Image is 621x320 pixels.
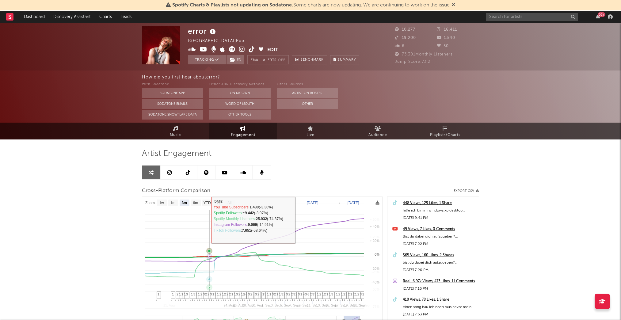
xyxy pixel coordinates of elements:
[216,201,220,205] text: 1y
[370,218,380,221] text: + 50%
[317,292,319,296] span: 1
[403,214,476,222] div: [DATE] 9:41 PM
[292,55,327,64] a: Benchmark
[227,201,231,205] text: All
[193,292,195,296] span: 3
[208,292,209,296] span: 2
[371,267,379,270] text: -20%
[158,292,159,296] span: 1
[303,292,305,296] span: 4
[403,207,476,214] div: hilfe ich bin im windows xp desktop gefangen 😵‍💫 #newmusic #newcomer
[322,292,324,296] span: 1
[596,14,600,19] button: 99+
[295,292,297,296] span: 2
[358,303,370,307] text: 22. Sep
[188,37,251,45] div: [GEOGRAPHIC_DATA] | Pop
[277,123,344,139] a: Live
[170,201,176,205] text: 1m
[49,11,95,23] a: Discovery Assistant
[145,201,155,205] text: Zoom
[353,292,355,296] span: 2
[370,225,380,228] text: + 40%
[226,55,245,64] span: ( 2 )
[277,88,338,98] button: Artist on Roster
[20,11,49,23] a: Dashboard
[307,201,318,205] text: [DATE]
[369,131,387,139] span: Audience
[326,303,337,307] text: 15. Sep
[360,292,362,296] span: 3
[403,259,476,266] div: bist du dabei dich aufzugeben? #newmusic #newcomer
[95,11,116,23] a: Charts
[437,36,455,40] span: 1.540
[486,13,578,21] input: Search for artists
[191,292,193,296] span: 1
[276,292,278,296] span: 1
[403,200,476,207] a: 448 Views, 129 Likes, 1 Share
[319,292,321,296] span: 2
[116,11,136,23] a: Leads
[236,292,238,296] span: 3
[204,201,211,205] text: YTD
[395,44,405,48] span: 6
[142,99,203,109] button: Sodatone Emails
[267,292,269,296] span: 1
[336,292,338,296] span: 1
[247,55,289,64] button: Email AlertsOff
[188,26,217,36] div: error
[355,292,357,296] span: 1
[371,305,379,308] text: -75%
[345,292,347,296] span: 1
[403,266,476,274] div: [DATE] 7:20 PM
[300,292,302,296] span: 1
[265,292,266,296] span: 3
[209,88,271,98] button: On My Own
[288,292,290,296] span: 2
[371,270,379,274] text: -25%
[326,292,328,296] span: 1
[222,292,224,296] span: 1
[316,303,328,307] text: 13. Sep
[403,311,476,318] div: [DATE] 7:53 PM
[172,3,450,8] span: : Some charts are now updating. We are continuing to work on the issue
[370,239,380,242] text: + 20%
[437,28,457,32] span: 16.411
[403,278,476,285] a: Reel: 6.97k Views, 473 Likes, 11 Comments
[142,88,203,98] button: Sodatone App
[344,123,412,139] a: Audience
[251,303,263,307] text: 30. Aug
[227,292,228,296] span: 2
[246,292,247,296] span: 4
[331,292,333,296] span: 3
[307,303,318,307] text: 11. Sep
[454,189,479,193] button: Export CSV
[196,292,197,296] span: 1
[209,123,277,139] a: Engagement
[231,131,255,139] span: Engagement
[209,99,271,109] button: Word Of Mouth
[203,292,205,296] span: 3
[293,292,295,296] span: 3
[255,292,257,296] span: 3
[170,131,181,139] span: Music
[337,201,341,205] text: →
[375,253,379,256] text: 0%
[403,226,476,233] div: 49 Views, 7 Likes, 0 Comments
[395,52,453,56] span: 73.301 Monthly Listeners
[217,292,219,296] span: 1
[142,150,211,158] span: Artist Engagement
[224,292,226,296] span: 2
[437,44,449,48] span: 50
[277,81,338,88] div: Other Sources
[291,292,293,296] span: 2
[209,110,271,120] button: Other Tools
[272,292,274,296] span: 3
[262,292,264,296] span: 1
[310,292,312,296] span: 2
[395,36,416,40] span: 19.200
[335,303,346,307] text: 17. Sep
[403,233,476,240] div: Bist du dabei dich aufzugeben? #newmusic #newcomer
[172,292,174,296] span: 1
